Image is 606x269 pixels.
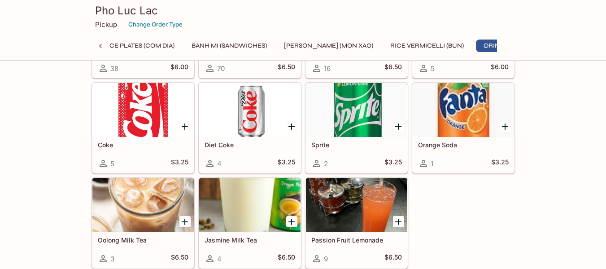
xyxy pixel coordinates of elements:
h5: Oolong Milk Tea [98,236,188,244]
button: Add Sprite [393,121,404,132]
button: Drinks [476,40,516,52]
p: Pickup [95,20,117,29]
span: 70 [217,64,225,73]
a: Passion Fruit Lemonade9$6.50 [305,178,408,269]
a: Diet Coke4$3.25 [199,83,301,173]
h5: $6.50 [171,253,188,264]
h5: $3.25 [384,158,402,169]
a: Sprite2$3.25 [305,83,408,173]
h5: $3.25 [171,158,188,169]
h5: $6.50 [278,253,295,264]
a: Jasmine Milk Tea4$6.50 [199,178,301,269]
h5: $6.50 [384,253,402,264]
span: 3 [110,255,114,263]
span: 16 [324,64,331,73]
button: Add Coke [179,121,191,132]
h5: $3.25 [491,158,509,169]
button: Add Passion Fruit Lemonade [393,216,404,227]
span: 4 [217,159,222,168]
button: Banh Mi (Sandwiches) [187,40,272,52]
button: [PERSON_NAME] (Mon Xao) [279,40,378,52]
span: 5 [431,64,435,73]
button: Add Jasmine Milk Tea [286,216,297,227]
div: Oolong Milk Tea [92,178,194,232]
button: Add Oolong Milk Tea [179,216,191,227]
button: Rice Plates (Com Dia) [98,40,179,52]
span: 4 [217,255,222,263]
span: 9 [324,255,328,263]
button: Rice Vermicelli (Bun) [385,40,469,52]
h5: Sprite [311,141,402,149]
h5: $6.00 [170,63,188,74]
h5: Jasmine Milk Tea [205,236,295,244]
h5: $3.25 [278,158,295,169]
button: Add Diet Coke [286,121,297,132]
h5: Passion Fruit Lemonade [311,236,402,244]
span: 1 [431,159,433,168]
button: Add Orange Soda [500,121,511,132]
span: 38 [110,64,118,73]
div: Jasmine Milk Tea [199,178,301,232]
div: Diet Coke [199,83,301,137]
a: Orange Soda1$3.25 [412,83,514,173]
h5: $6.50 [384,63,402,74]
h5: Coke [98,141,188,149]
h5: $6.50 [278,63,295,74]
div: Coke [92,83,194,137]
h5: Orange Soda [418,141,509,149]
h3: Pho Luc Lac [95,4,511,18]
span: 2 [324,159,328,168]
h5: Diet Coke [205,141,295,149]
span: 5 [110,159,114,168]
div: Passion Fruit Lemonade [306,178,407,232]
div: Sprite [306,83,407,137]
a: Oolong Milk Tea3$6.50 [92,178,194,269]
button: Change Order Type [124,18,187,31]
h5: $6.00 [491,63,509,74]
a: Coke5$3.25 [92,83,194,173]
div: Orange Soda [413,83,514,137]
